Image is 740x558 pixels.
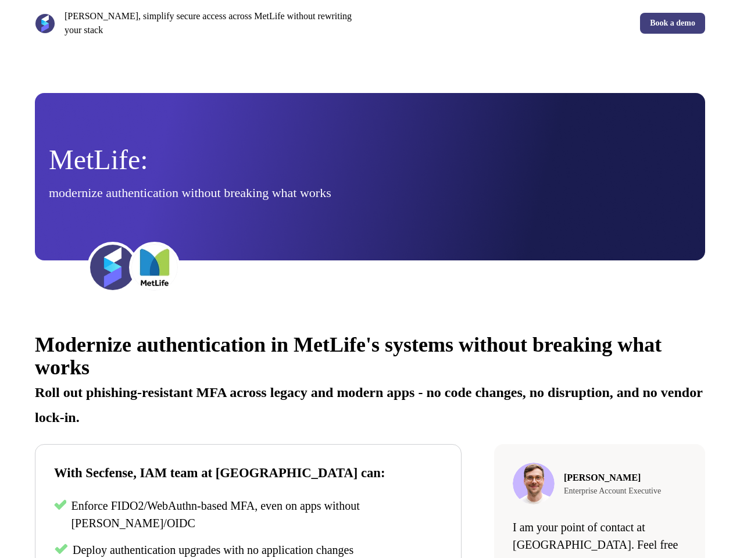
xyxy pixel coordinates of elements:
span: Deploy authentication upgrades with no application changes [73,543,353,556]
span: Roll out phishing-resistant MFA across legacy and modern apps - no code changes, no disruption, a... [35,385,702,425]
span: modernize authentication without breaking what works [49,185,331,200]
a: MetLife:modernize authentication without breaking what works [35,93,705,260]
span: Modernize authentication in MetLife's systems without breaking what works [35,333,662,379]
p: [PERSON_NAME] [564,471,661,485]
a: Book a demo [640,13,705,34]
p: Enterprise Account Executive [564,485,661,497]
span: MetLife: [49,144,148,175]
p: [PERSON_NAME], simplify secure access across MetLife without rewriting your stack [65,9,366,37]
span: Enforce FIDO2/WebAuthn-based MFA, even on apps without [PERSON_NAME]/OIDC [71,499,359,530]
span: With Secfense, IAM team at [GEOGRAPHIC_DATA] can: [54,466,385,480]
